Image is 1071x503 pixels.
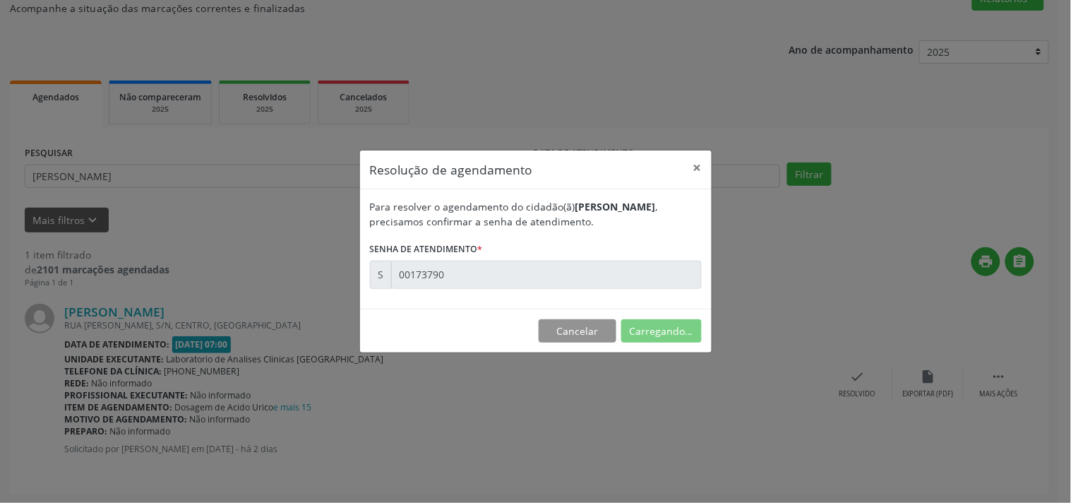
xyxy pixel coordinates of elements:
button: Carregando... [621,319,702,343]
button: Close [683,150,712,185]
h5: Resolução de agendamento [370,160,533,179]
button: Cancelar [539,319,616,343]
div: S [370,261,392,289]
label: Senha de atendimento [370,239,483,261]
b: [PERSON_NAME] [575,200,656,213]
div: Para resolver o agendamento do cidadão(ã) , precisamos confirmar a senha de atendimento. [370,199,702,229]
